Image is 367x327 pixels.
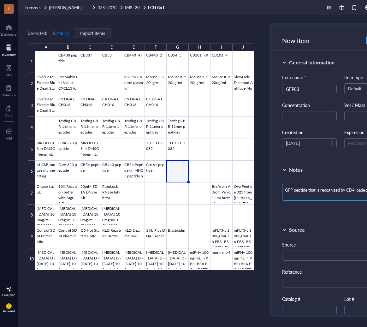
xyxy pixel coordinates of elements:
div: B [67,44,69,51]
span: [PERSON_NAME]'s Samples [49,4,100,10]
div: Concentration [282,102,337,109]
div: A [45,44,47,51]
div: 3 [28,95,35,117]
span: I [8,4,10,12]
div: 8 [28,205,35,226]
div: Core [5,113,12,117]
span: EC [7,305,11,308]
div: 10 [28,248,35,270]
div: Notes [289,166,303,174]
div: Add [6,136,12,140]
div: Created on [282,129,337,136]
a: Notebook [2,83,16,97]
div: 9 [28,226,35,248]
a: Dashboard [1,22,17,36]
div: 6 [28,161,35,182]
div: 1 [28,51,35,73]
div: Notebook [2,93,16,97]
div: Item name [282,74,306,81]
div: 2 [28,73,35,95]
a: DNA [5,63,13,77]
input: MM/DD/YYYY [286,140,327,147]
button: Paste (1) [52,28,70,38]
div: 7 [28,182,35,204]
a: Freezers [25,5,48,10]
div: Free plan [2,293,15,297]
a: Inventory [2,43,16,56]
div: General information [289,59,334,66]
div: Inventory [2,53,16,56]
div: 4 [28,117,35,139]
div: I [221,44,222,51]
div: C [89,44,91,51]
div: E [133,44,135,51]
div: D [110,44,113,51]
span: IMS -20°C [98,4,117,10]
span: IMS -20 [125,4,140,10]
div: F [155,44,157,51]
div: 5 [28,139,35,161]
span: Freezers [25,4,41,10]
div: DNA [5,73,13,77]
div: Source [289,226,305,234]
a: IMS -20°CIMS -20 [98,5,147,10]
a: ECH Bx1 [148,5,166,10]
span: New item [282,36,310,45]
button: Import items [75,28,110,38]
span: Import items [80,31,105,36]
a: Core [5,103,12,117]
div: G [176,44,179,51]
div: 0 selected: [28,30,47,37]
div: Account [3,309,15,313]
a: [PERSON_NAME]'s Samples [49,5,96,10]
div: Dashboard [1,33,17,36]
div: Catalog # [282,295,337,302]
div: J [242,44,244,51]
div: H [198,44,201,51]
